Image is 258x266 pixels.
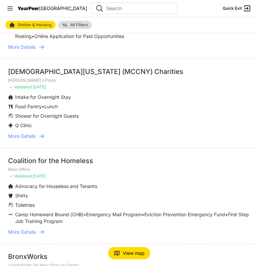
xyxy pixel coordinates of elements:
span: Emergency Mail Program [86,212,142,217]
span: • [32,33,34,39]
div: Coalition for the Homeless [8,156,250,165]
span: Shower for Overnight Guests [15,113,79,119]
span: [DATE] [33,84,46,89]
a: Quick Exit [223,4,251,12]
span: • [142,212,144,217]
span: Camp Homeward Bound (CHB) [15,212,83,217]
span: Shelter & Housing [17,23,51,27]
span: View map [123,250,145,257]
span: More Details [8,229,36,235]
span: • [42,104,44,109]
a: Shelter & Housing [5,21,56,29]
span: More Details [8,44,36,50]
span: Online Application for Paid Opportunities [34,33,124,39]
span: Intake for Overnight Stay [15,94,71,100]
span: • [83,212,86,217]
img: map-icon.svg [113,250,120,257]
span: YourPeer [17,5,39,11]
span: Advocacy for Houseless and Tenants [15,183,97,189]
span: Toiletries [15,202,35,208]
span: Shirts [15,193,28,198]
span: Quick Exit [223,6,242,11]
span: • [225,212,228,217]
button: View map [108,247,150,259]
a: All Filters [58,21,92,29]
span: [GEOGRAPHIC_DATA] [39,5,87,11]
span: Q Clinic [15,122,32,128]
span: More Details [8,133,36,140]
span: Lunch [44,104,58,109]
span: Eviction Prevention Emergency Fund [144,212,225,217]
a: More Details [8,133,250,140]
span: Food Pantry [15,104,42,109]
div: BronxWorks [8,252,250,261]
input: Search [106,5,173,12]
span: ✓ Validated [9,84,32,89]
div: [DEMOGRAPHIC_DATA][US_STATE] (MCCNY) Charities [8,67,250,76]
a: YourPeer[GEOGRAPHIC_DATA] [17,6,87,10]
p: Main Office [8,167,250,172]
span: All Filters [70,23,88,27]
span: ✓ Validated [9,174,32,179]
a: More Details [8,44,250,50]
a: More Details [8,229,250,235]
p: [PERSON_NAME]'s Place [8,78,250,83]
span: [DATE] [33,174,46,179]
